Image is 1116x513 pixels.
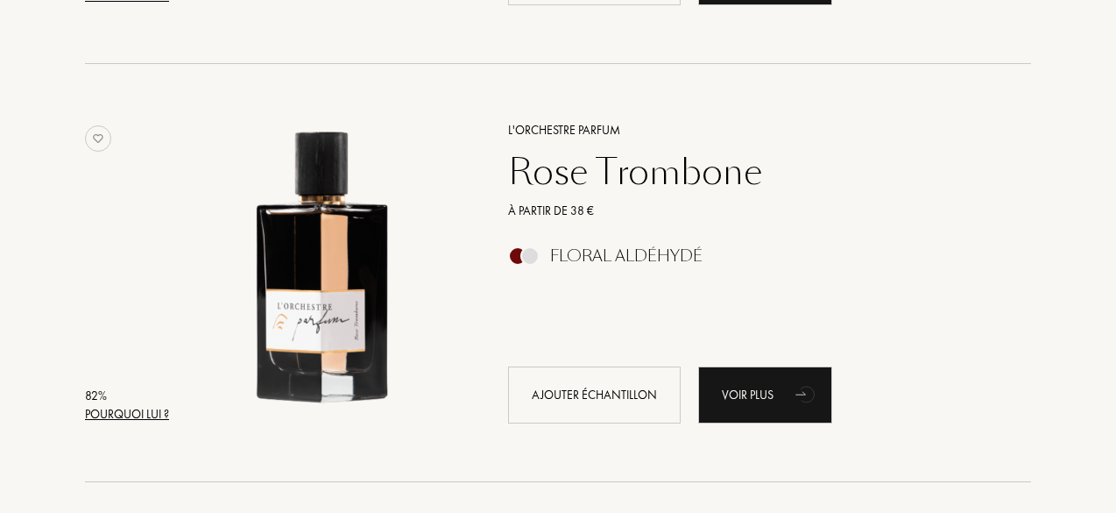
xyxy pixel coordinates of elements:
div: Floral Aldéhydé [550,246,703,266]
div: Pourquoi lui ? [85,405,169,424]
div: Ajouter échantillon [508,367,681,424]
a: Rose Trombone L'Orchestre Parfum [175,99,482,444]
a: Rose Trombone [495,151,1006,193]
a: Floral Aldéhydé [495,252,1006,270]
img: no_like_p.png [85,125,111,152]
div: animation [789,376,824,411]
img: Rose Trombone L'Orchestre Parfum [175,118,467,410]
a: L'Orchestre Parfum [495,121,1006,139]
div: 82 % [85,387,169,405]
a: Voir plusanimation [698,367,832,424]
a: À partir de 38 € [495,202,1006,220]
div: Voir plus [698,367,832,424]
